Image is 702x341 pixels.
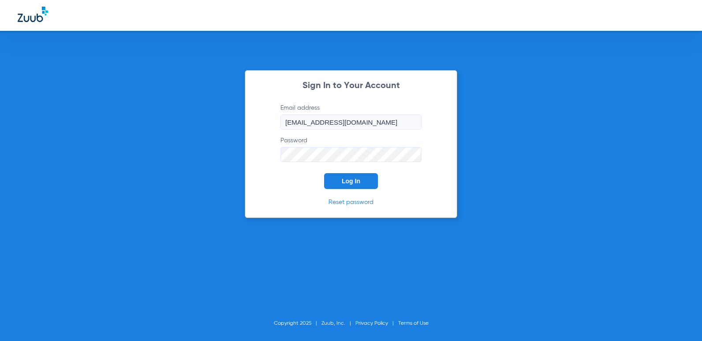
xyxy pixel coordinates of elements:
button: Log In [324,173,378,189]
a: Reset password [329,199,373,205]
input: Password [280,147,422,162]
h2: Sign In to Your Account [267,82,435,90]
label: Email address [280,104,422,130]
span: Log In [342,178,360,185]
li: Copyright 2025 [274,319,321,328]
label: Password [280,136,422,162]
a: Terms of Use [398,321,429,326]
a: Privacy Policy [355,321,388,326]
input: Email address [280,115,422,130]
li: Zuub, Inc. [321,319,355,328]
img: Zuub Logo [18,7,48,22]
